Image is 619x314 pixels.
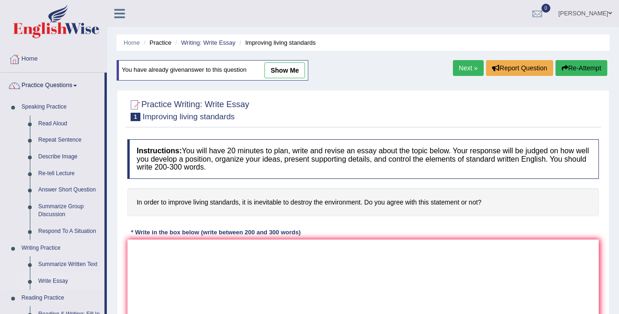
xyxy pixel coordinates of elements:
b: Instructions: [137,147,182,155]
button: Re-Attempt [556,60,607,76]
h4: You will have 20 minutes to plan, write and revise an essay about the topic below. Your response ... [127,139,599,179]
a: Summarize Written Text [34,256,104,273]
a: Describe Image [34,149,104,165]
button: Report Question [486,60,553,76]
a: Practice Questions [0,73,104,96]
a: Next » [453,60,484,76]
small: Improving living standards [143,112,235,121]
span: 0 [542,4,551,13]
div: You have already given answer to this question [117,60,308,81]
li: Practice [141,38,171,47]
span: 1 [131,113,140,121]
a: Speaking Practice [17,99,104,116]
a: Respond To A Situation [34,223,104,240]
a: Home [124,39,140,46]
a: Writing Practice [17,240,104,257]
a: show me [264,62,305,78]
a: Writing: Write Essay [181,39,236,46]
div: * Write in the box below (write between 200 and 300 words) [127,228,304,237]
a: Repeat Sentence [34,132,104,149]
a: Read Aloud [34,116,104,132]
a: Reading Practice [17,290,104,307]
li: Improving living standards [237,38,316,47]
a: Home [0,46,107,69]
a: Answer Short Question [34,182,104,198]
a: Write Essay [34,273,104,290]
a: Re-tell Lecture [34,165,104,182]
h4: In order to improve living standards, it is inevitable to destroy the environment. Do you agree w... [127,188,599,217]
h2: Practice Writing: Write Essay [127,98,249,121]
a: Summarize Group Discussion [34,198,104,223]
